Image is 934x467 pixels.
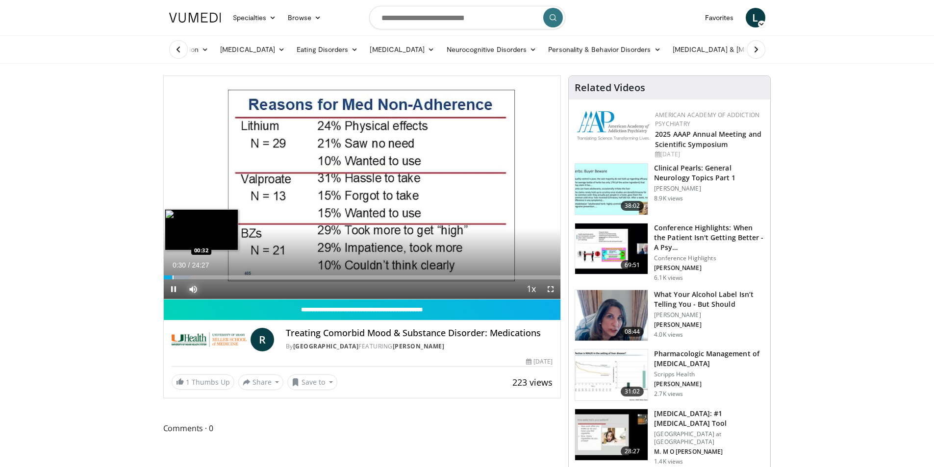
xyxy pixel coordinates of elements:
[575,409,648,460] img: 88f7a9dd-1da1-4c5c-8011-5b3372b18c1f.150x105_q85_crop-smart_upscale.jpg
[541,279,560,299] button: Fullscreen
[169,13,221,23] img: VuMedi Logo
[441,40,543,59] a: Neurocognitive Disorders
[286,342,553,351] div: By FEATURING
[526,357,553,366] div: [DATE]
[621,387,644,396] span: 31:02
[655,111,759,128] a: American Academy of Addiction Psychiatry
[654,331,683,339] p: 4.0K views
[575,164,648,215] img: 91ec4e47-6cc3-4d45-a77d-be3eb23d61cb.150x105_q85_crop-smart_upscale.jpg
[654,274,683,282] p: 6.1K views
[186,377,190,387] span: 1
[286,328,553,339] h4: Treating Comorbid Mood & Substance Disorder: Medications
[165,209,238,250] img: image.jpeg
[183,279,203,299] button: Mute
[575,82,645,94] h4: Related Videos
[293,342,359,350] a: [GEOGRAPHIC_DATA]
[654,195,683,202] p: 8.9K views
[654,185,764,193] p: [PERSON_NAME]
[251,328,274,351] a: R
[621,201,644,211] span: 38:02
[238,374,284,390] button: Share
[699,8,740,27] a: Favorites
[654,264,764,272] p: [PERSON_NAME]
[282,8,327,27] a: Browse
[214,40,291,59] a: [MEDICAL_DATA]
[172,374,234,390] a: 1 Thumbs Up
[393,342,445,350] a: [PERSON_NAME]
[512,376,553,388] span: 223 views
[227,8,282,27] a: Specialties
[192,261,209,269] span: 24:27
[575,290,764,342] a: 08:44 What Your Alcohol Label Isn’t Telling You - But Should [PERSON_NAME] [PERSON_NAME] 4.0K views
[575,290,648,341] img: 3c46fb29-c319-40f0-ac3f-21a5db39118c.png.150x105_q85_crop-smart_upscale.png
[575,349,764,401] a: 31:02 Pharmacologic Management of [MEDICAL_DATA] Scripps Health [PERSON_NAME] 2.7K views
[654,163,764,183] h3: Clinical Pearls: General Neurology Topics Part 1
[164,76,561,299] video-js: Video Player
[654,349,764,369] h3: Pharmacologic Management of [MEDICAL_DATA]
[654,390,683,398] p: 2.7K views
[667,40,807,59] a: [MEDICAL_DATA] & [MEDICAL_DATA]
[654,430,764,446] p: [GEOGRAPHIC_DATA] at [GEOGRAPHIC_DATA]
[364,40,440,59] a: [MEDICAL_DATA]
[521,279,541,299] button: Playback Rate
[654,370,764,378] p: Scripps Health
[173,261,186,269] span: 0:30
[654,311,764,319] p: [PERSON_NAME]
[621,446,644,456] span: 28:27
[575,163,764,215] a: 38:02 Clinical Pearls: General Neurology Topics Part 1 [PERSON_NAME] 8.9K views
[654,380,764,388] p: [PERSON_NAME]
[575,223,648,274] img: 4362ec9e-0993-4580-bfd4-8e18d57e1d49.150x105_q85_crop-smart_upscale.jpg
[654,458,683,466] p: 1.4K views
[287,374,337,390] button: Save to
[164,279,183,299] button: Pause
[577,111,650,141] img: f7c290de-70ae-47e0-9ae1-04035161c232.png.150x105_q85_autocrop_double_scale_upscale_version-0.2.png
[654,409,764,428] h3: [MEDICAL_DATA]: #1 [MEDICAL_DATA] Tool
[542,40,666,59] a: Personality & Behavior Disorders
[621,327,644,337] span: 08:44
[746,8,765,27] a: L
[654,448,764,456] p: M. M O [PERSON_NAME]
[655,129,761,149] a: 2025 AAAP Annual Meeting and Scientific Symposium
[654,321,764,329] p: [PERSON_NAME]
[291,40,364,59] a: Eating Disorders
[654,254,764,262] p: Conference Highlights
[369,6,565,29] input: Search topics, interventions
[163,422,561,435] span: Comments 0
[654,290,764,309] h3: What Your Alcohol Label Isn’t Telling You - But Should
[188,261,190,269] span: /
[575,409,764,466] a: 28:27 [MEDICAL_DATA]: #1 [MEDICAL_DATA] Tool [GEOGRAPHIC_DATA] at [GEOGRAPHIC_DATA] M. M O [PERSO...
[621,260,644,270] span: 69:51
[655,150,762,159] div: [DATE]
[172,328,247,351] img: University of Miami
[575,223,764,282] a: 69:51 Conference Highlights: When the Patient Isn't Getting Better - A Psy… Conference Highlights...
[164,275,561,279] div: Progress Bar
[575,349,648,400] img: b20a009e-c028-45a8-b15f-eefb193e12bc.150x105_q85_crop-smart_upscale.jpg
[654,223,764,252] h3: Conference Highlights: When the Patient Isn't Getting Better - A Psy…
